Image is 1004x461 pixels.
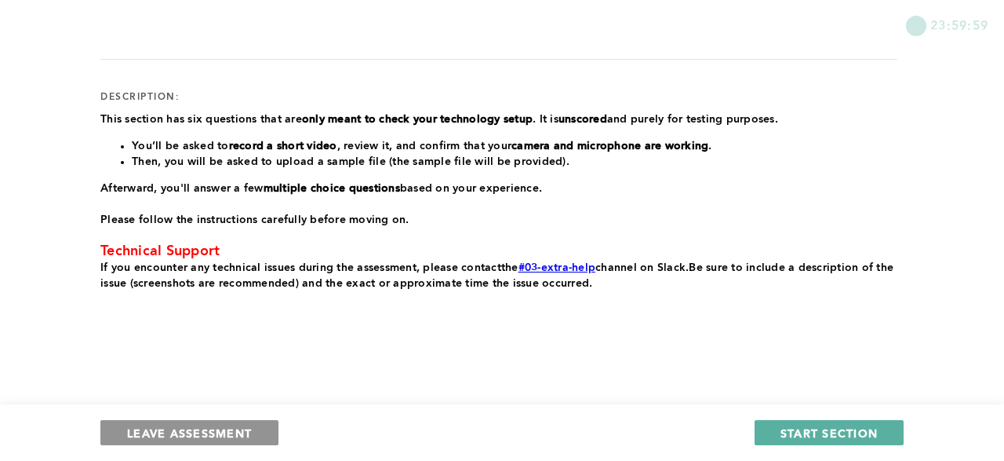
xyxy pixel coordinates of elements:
p: the channel on Slack Be sure to include a description of the issue (screenshots are recommended) ... [100,260,897,291]
li: You’ll be asked to , review it, and confirm that your . [132,138,897,154]
div: description: [100,91,180,104]
button: LEAVE ASSESSMENT [100,420,278,445]
button: START SECTION [755,420,904,445]
strong: only meant to check your technology setup [302,114,533,125]
p: Afterward, you'll answer a few based on your experience. [100,181,897,196]
span: . [686,262,689,273]
span: Technical Support [100,244,220,258]
a: #03-extra-help [518,262,596,273]
p: Please follow the instructions carefully before moving on. [100,212,897,228]
span: If you encounter any technical issues during the assessment, please contact [100,262,501,273]
strong: unscored [558,114,607,125]
li: Then, you will be asked to upload a sample file (the sample file will be provided). [132,154,897,170]
strong: multiple choice questions [264,183,400,194]
p: This section has six questions that are . It is and purely for testing purposes. [100,112,897,127]
span: START SECTION [780,426,878,441]
strong: camera and microphone are working [511,141,708,152]
span: 23:59:59 [930,16,988,34]
span: LEAVE ASSESSMENT [127,426,252,441]
strong: record a short video [229,141,337,152]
